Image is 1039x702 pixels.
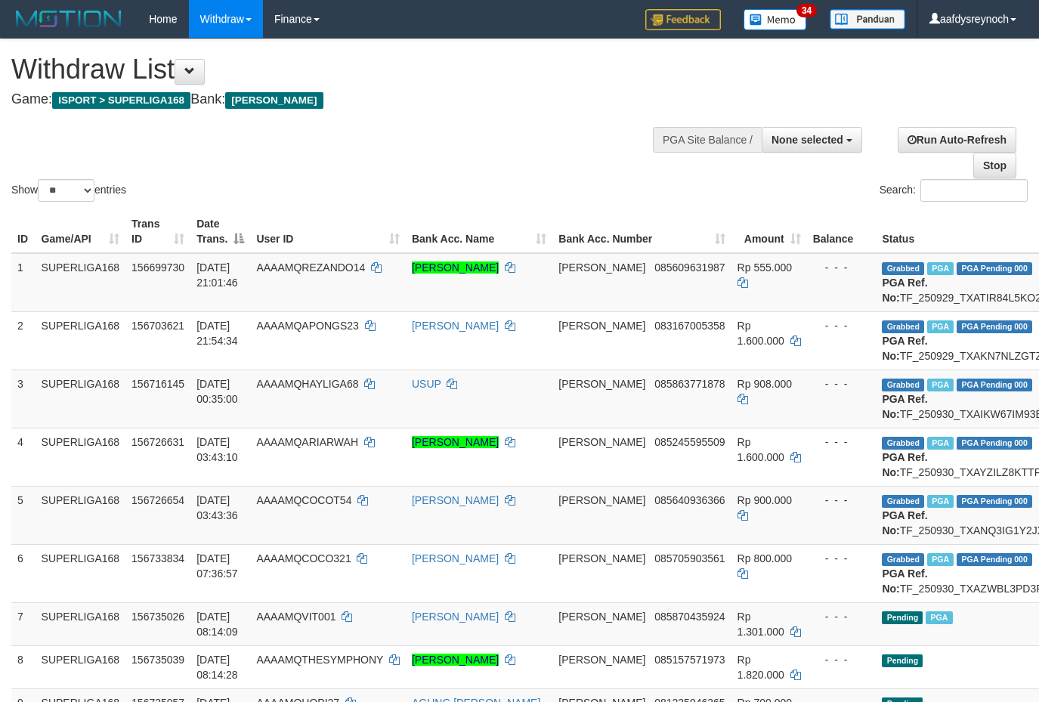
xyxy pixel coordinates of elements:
[131,320,184,332] span: 156703621
[882,495,924,508] span: Grabbed
[813,376,870,391] div: - - -
[738,654,784,681] span: Rp 1.820.000
[882,393,927,420] b: PGA Ref. No:
[52,92,190,109] span: ISPORT > SUPERLIGA168
[11,253,36,312] td: 1
[558,378,645,390] span: [PERSON_NAME]
[920,179,1028,202] input: Search:
[882,654,923,667] span: Pending
[882,437,924,450] span: Grabbed
[412,320,499,332] a: [PERSON_NAME]
[11,428,36,486] td: 4
[131,611,184,623] span: 156735026
[813,609,870,624] div: - - -
[11,645,36,688] td: 8
[882,567,927,595] b: PGA Ref. No:
[11,311,36,370] td: 2
[796,4,817,17] span: 34
[654,654,725,666] span: Copy 085157571973 to clipboard
[882,277,927,304] b: PGA Ref. No:
[196,654,238,681] span: [DATE] 08:14:28
[813,652,870,667] div: - - -
[957,495,1032,508] span: PGA Pending
[125,210,190,253] th: Trans ID: activate to sort column ascending
[882,553,924,566] span: Grabbed
[882,611,923,624] span: Pending
[196,436,238,463] span: [DATE] 03:43:10
[558,320,645,332] span: [PERSON_NAME]
[256,494,351,506] span: AAAAMQCOCOT54
[256,611,336,623] span: AAAAMQVIT001
[973,153,1016,178] a: Stop
[927,437,954,450] span: Marked by aafchhiseyha
[558,436,645,448] span: [PERSON_NAME]
[412,378,441,390] a: USUP
[957,437,1032,450] span: PGA Pending
[738,378,792,390] span: Rp 908.000
[882,379,924,391] span: Grabbed
[813,434,870,450] div: - - -
[11,92,678,107] h4: Game: Bank:
[131,261,184,274] span: 156699730
[412,552,499,564] a: [PERSON_NAME]
[11,210,36,253] th: ID
[196,320,238,347] span: [DATE] 21:54:34
[196,494,238,521] span: [DATE] 03:43:36
[11,602,36,645] td: 7
[882,320,924,333] span: Grabbed
[882,451,927,478] b: PGA Ref. No:
[11,179,126,202] label: Show entries
[36,428,126,486] td: SUPERLIGA168
[813,260,870,275] div: - - -
[898,127,1016,153] a: Run Auto-Refresh
[927,553,954,566] span: Marked by aafchhiseyha
[196,378,238,405] span: [DATE] 00:35:00
[131,552,184,564] span: 156733834
[11,544,36,602] td: 6
[927,495,954,508] span: Marked by aafchhiseyha
[131,436,184,448] span: 156726631
[131,378,184,390] span: 156716145
[131,654,184,666] span: 156735039
[11,8,126,30] img: MOTION_logo.png
[738,436,784,463] span: Rp 1.600.000
[882,262,924,275] span: Grabbed
[36,311,126,370] td: SUPERLIGA168
[225,92,323,109] span: [PERSON_NAME]
[738,494,792,506] span: Rp 900.000
[256,552,351,564] span: AAAAMQCOCO321
[36,210,126,253] th: Game/API: activate to sort column ascending
[412,654,499,666] a: [PERSON_NAME]
[926,611,952,624] span: Marked by aafchhiseyha
[813,493,870,508] div: - - -
[196,552,238,580] span: [DATE] 07:36:57
[558,552,645,564] span: [PERSON_NAME]
[196,611,238,638] span: [DATE] 08:14:09
[654,552,725,564] span: Copy 085705903561 to clipboard
[412,261,499,274] a: [PERSON_NAME]
[744,9,807,30] img: Button%20Memo.svg
[256,654,383,666] span: AAAAMQTHESYMPHONY
[412,494,499,506] a: [PERSON_NAME]
[738,320,784,347] span: Rp 1.600.000
[36,486,126,544] td: SUPERLIGA168
[957,262,1032,275] span: PGA Pending
[738,611,784,638] span: Rp 1.301.000
[558,611,645,623] span: [PERSON_NAME]
[927,262,954,275] span: Marked by aafchhiseyha
[653,127,762,153] div: PGA Site Balance /
[654,611,725,623] span: Copy 085870435924 to clipboard
[957,379,1032,391] span: PGA Pending
[190,210,250,253] th: Date Trans.: activate to sort column descending
[412,436,499,448] a: [PERSON_NAME]
[957,553,1032,566] span: PGA Pending
[196,261,238,289] span: [DATE] 21:01:46
[813,318,870,333] div: - - -
[654,494,725,506] span: Copy 085640936366 to clipboard
[406,210,552,253] th: Bank Acc. Name: activate to sort column ascending
[957,320,1032,333] span: PGA Pending
[772,134,843,146] span: None selected
[830,9,905,29] img: panduan.png
[558,654,645,666] span: [PERSON_NAME]
[731,210,807,253] th: Amount: activate to sort column ascending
